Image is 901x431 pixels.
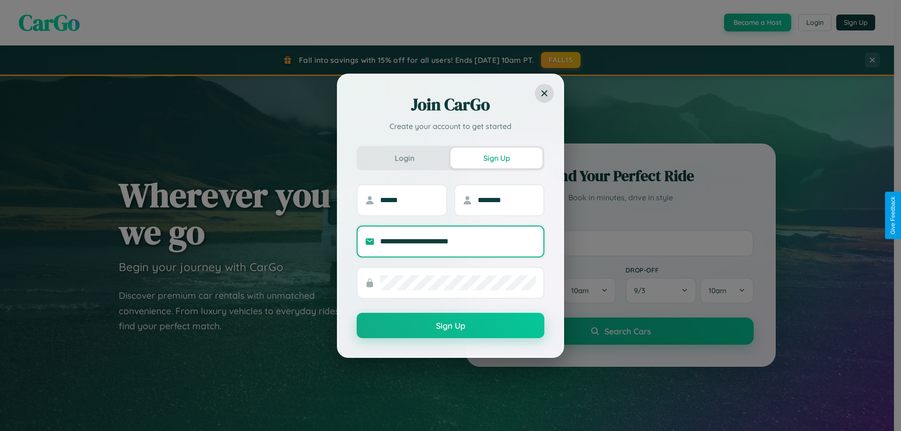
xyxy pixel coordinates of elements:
button: Sign Up [357,313,544,338]
h2: Join CarGo [357,93,544,116]
button: Sign Up [450,148,542,168]
p: Create your account to get started [357,121,544,132]
button: Login [359,148,450,168]
div: Give Feedback [890,197,896,234]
